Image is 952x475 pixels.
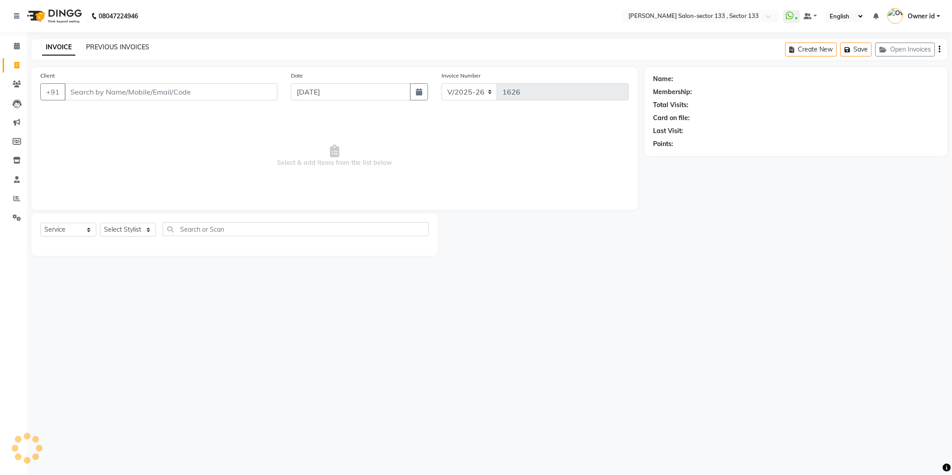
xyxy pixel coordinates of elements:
button: Open Invoices [875,43,935,56]
button: +91 [40,83,65,100]
div: Card on file: [653,113,690,123]
a: INVOICE [42,39,75,56]
div: Total Visits: [653,100,689,110]
b: 08047224946 [99,4,138,29]
button: Create New [785,43,837,56]
div: Points: [653,139,674,149]
span: Select & add items from the list below [40,111,629,201]
img: logo [23,4,84,29]
span: Owner id [908,12,935,21]
div: Name: [653,74,674,84]
a: PREVIOUS INVOICES [86,43,149,51]
button: Save [840,43,872,56]
img: Owner id [887,8,903,24]
input: Search or Scan [163,222,429,236]
label: Client [40,72,55,80]
label: Date [291,72,303,80]
div: Membership: [653,87,692,97]
input: Search by Name/Mobile/Email/Code [65,83,277,100]
label: Invoice Number [441,72,480,80]
div: Last Visit: [653,126,684,136]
